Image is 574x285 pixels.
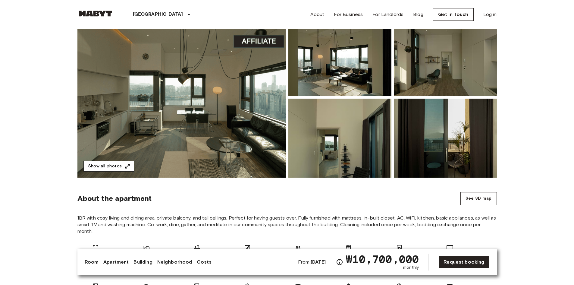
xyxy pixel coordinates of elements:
[197,258,212,266] a: Costs
[298,259,326,265] span: From:
[77,11,114,17] img: Habyt
[372,11,403,18] a: For Landlords
[133,258,152,266] a: Building
[157,258,192,266] a: Neighborhood
[460,192,497,205] button: See 3D map
[133,11,183,18] p: [GEOGRAPHIC_DATA]
[334,11,363,18] a: For Business
[483,11,497,18] a: Log in
[77,215,497,235] span: 1BR with cosy living and dining area, private balcony, and tall ceilings. Perfect for having gues...
[311,259,326,265] b: [DATE]
[336,258,343,266] svg: Check cost overview for full price breakdown. Please note that discounts apply to new joiners onl...
[403,264,419,271] span: monthly
[77,194,152,203] span: About the apartment
[433,8,474,21] a: Get in Touch
[413,11,423,18] a: Blog
[288,17,391,96] img: Picture of unit EP-Y-PV-18-00
[438,256,489,268] a: Request booking
[85,258,99,266] a: Room
[394,17,497,96] img: Picture of unit EP-Y-PV-18-00
[83,161,134,172] button: Show all photos
[394,99,497,178] img: Picture of unit EP-Y-PV-18-00
[77,17,286,178] img: Marketing picture of unit EP-Y-PV-18-00
[288,99,391,178] img: Picture of unit EP-Y-PV-18-00
[310,11,325,18] a: About
[103,258,129,266] a: Apartment
[346,254,419,264] span: ₩10,700,000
